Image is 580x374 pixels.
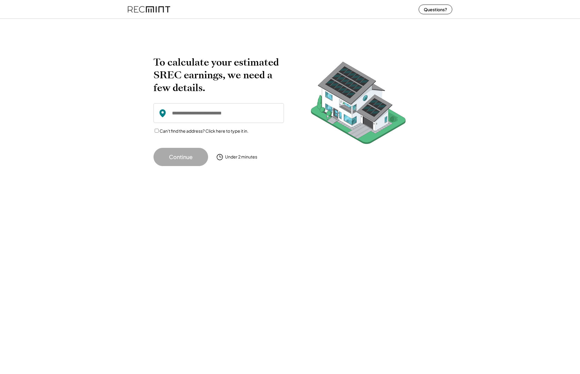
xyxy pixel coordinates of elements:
button: Continue [153,148,208,166]
h2: To calculate your estimated SREC earnings, we need a few details. [153,56,284,94]
button: Questions? [419,5,452,14]
label: Can't find the address? Click here to type it in. [160,128,248,134]
img: RecMintArtboard%207.png [299,56,417,153]
div: Under 2 minutes [225,154,257,160]
img: recmint-logotype%403x%20%281%29.jpeg [128,1,170,17]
